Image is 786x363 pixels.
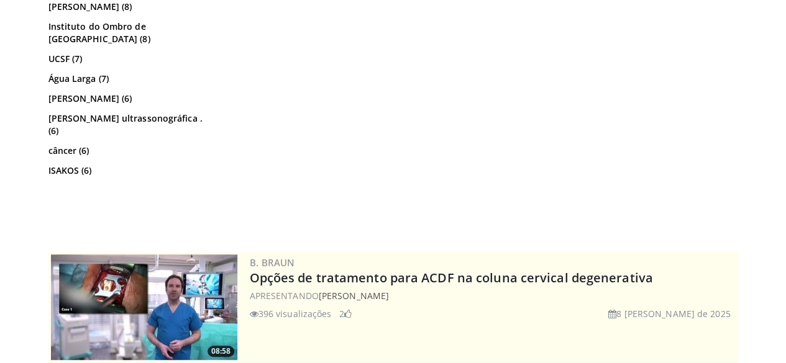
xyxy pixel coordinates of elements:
[48,164,92,176] font: ISAKOS (6)
[616,308,730,320] font: 8 [PERSON_NAME] de 2025
[48,164,204,177] a: ISAKOS (6)
[51,254,237,360] img: 009a77ed-cfd7-46ce-89c5-e6e5196774e0.300x170_q85_crop-smart_upscale.jpg
[250,256,295,269] a: B. Braun
[211,346,231,356] font: 08:58
[48,145,89,156] font: câncer (6)
[48,53,204,65] a: UCSF (7)
[48,112,203,137] font: [PERSON_NAME] ultrassonográfica . (6)
[48,112,204,137] a: [PERSON_NAME] ultrassonográfica . (6)
[48,92,132,104] font: [PERSON_NAME] (6)
[48,1,204,13] a: [PERSON_NAME] (8)
[48,92,204,105] a: [PERSON_NAME] (6)
[48,145,204,157] a: câncer (6)
[48,20,204,45] a: Instituto do Ombro de [GEOGRAPHIC_DATA] (8)
[48,53,83,65] font: UCSF (7)
[48,73,204,85] a: Água Larga (7)
[51,254,237,360] a: 08:58
[339,308,344,320] font: 2
[258,308,332,320] font: 396 visualizações
[250,269,653,286] a: Opções de tratamento para ACDF na coluna cervical degenerativa
[48,20,150,45] font: Instituto do Ombro de [GEOGRAPHIC_DATA] (8)
[48,73,109,84] font: Água Larga (7)
[48,1,132,12] font: [PERSON_NAME] (8)
[250,290,319,302] font: APRESENTANDO
[319,290,389,302] a: [PERSON_NAME]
